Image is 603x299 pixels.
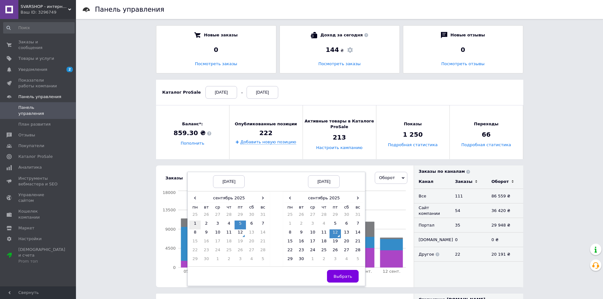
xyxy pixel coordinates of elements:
[318,221,330,229] td: 4
[66,67,73,72] span: 2
[165,227,175,232] tspan: 9000
[284,229,296,238] td: 8
[318,229,330,238] td: 11
[318,238,330,247] td: 18
[330,229,341,238] td: 12
[235,256,246,265] td: 3
[352,247,364,256] td: 28
[419,169,523,174] div: Заказы по каналам
[173,129,211,138] span: 859.30 ₴
[257,238,269,247] td: 21
[296,203,307,212] th: вт
[455,179,473,184] div: Заказы
[212,229,223,238] td: 10
[308,175,340,188] div: [DATE]
[223,247,235,256] td: 25
[3,22,75,34] input: Поиск
[327,270,359,283] button: Выбрать
[201,203,212,212] th: вт
[204,32,237,38] span: Новые заказы
[379,175,395,180] span: Оборот
[296,193,352,203] th: сентябрь 2025
[330,203,341,212] th: пт
[284,256,296,265] td: 29
[18,143,44,149] span: Покупатели
[307,203,318,212] th: ср
[195,61,237,66] a: Посмотреть заказы
[189,193,201,202] span: ‹
[307,229,318,238] td: 10
[352,212,364,221] td: 31
[240,140,296,145] a: Добавить новую позицию
[482,130,491,139] span: 66
[330,247,341,256] td: 26
[235,212,246,221] td: 29
[352,203,364,212] th: вс
[189,203,201,212] th: пн
[189,256,201,265] td: 29
[235,203,246,212] th: пт
[18,39,59,51] span: Заказы и сообщения
[414,174,450,189] td: Канал
[450,218,487,233] td: 35
[257,247,269,256] td: 28
[330,212,341,221] td: 29
[257,256,269,265] td: 5
[235,238,246,247] td: 19
[352,193,364,202] span: ›
[201,229,212,238] td: 9
[18,154,53,159] span: Каталог ProSale
[181,141,204,146] a: Пополнить
[414,247,450,262] td: Другое
[487,218,523,233] td: 29 948 ₴
[257,212,269,221] td: 31
[352,256,364,265] td: 5
[414,189,450,203] td: Все
[487,247,523,262] td: 20 191 ₴
[410,45,517,54] div: 0
[201,212,212,221] td: 26
[414,203,450,218] td: Сайт компании
[173,121,211,127] span: Баланс*:
[318,61,361,66] a: Посмотреть заказы
[341,229,352,238] td: 13
[487,203,523,218] td: 36 420 ₴
[18,236,41,242] span: Настройки
[189,221,201,229] td: 1
[296,238,307,247] td: 16
[259,128,273,137] span: 222
[284,193,296,202] span: ‹
[284,247,296,256] td: 22
[257,203,269,212] th: вс
[414,233,450,247] td: [DOMAIN_NAME]
[320,32,368,38] span: Доход за сегодня
[235,229,246,238] td: 12
[189,247,201,256] td: 22
[284,238,296,247] td: 15
[414,218,450,233] td: Портал
[450,32,485,38] span: Новые отзывы
[18,94,61,100] span: Панель управления
[307,247,318,256] td: 24
[257,221,269,229] td: 7
[307,256,318,265] td: 1
[246,247,257,256] td: 27
[246,212,257,221] td: 30
[403,130,423,139] span: 1 250
[18,105,59,116] span: Панель управления
[296,212,307,221] td: 26
[201,256,212,265] td: 30
[205,86,237,99] div: [DATE]
[330,238,341,247] td: 19
[352,221,364,229] td: 7
[223,221,235,229] td: 4
[212,212,223,221] td: 27
[326,46,339,53] span: 144
[162,208,175,212] tspan: 13500
[307,221,318,229] td: 3
[212,238,223,247] td: 17
[18,176,59,187] span: Инструменты вебмастера и SEO
[341,256,352,265] td: 4
[450,203,487,218] td: 54
[201,193,257,203] th: сентябрь 2025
